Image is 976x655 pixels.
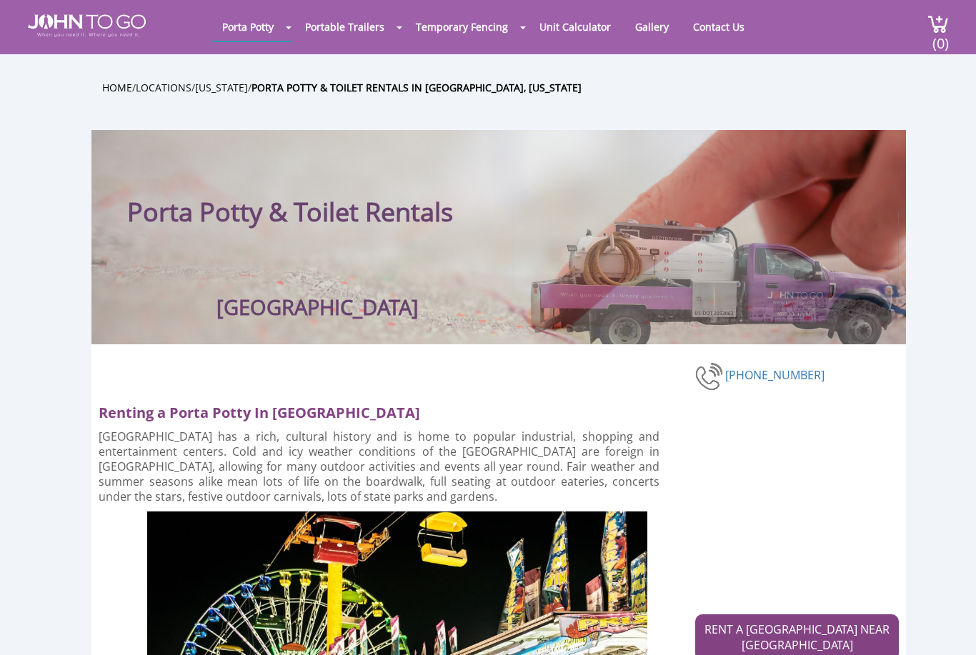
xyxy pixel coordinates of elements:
[405,13,519,41] a: Temporary Fencing
[127,159,588,227] h1: Porta Potty & Toilet Rentals
[216,305,419,309] h3: [GEOGRAPHIC_DATA]
[695,361,725,392] img: Porta Potty & Toilet Rentals in West Palm Beach County, Florida - Porta Potty
[102,79,917,96] ul: / / /
[99,429,659,504] p: [GEOGRAPHIC_DATA] has a rich, cultural history and is home to popular industrial, shopping and en...
[932,22,949,53] span: (0)
[211,13,284,41] a: Porta Potty
[624,13,679,41] a: Gallery
[927,14,949,34] img: cart a
[294,13,395,41] a: Portable Trailers
[513,211,899,344] img: Truck
[102,81,132,94] a: Home
[682,13,755,41] a: Contact Us
[99,396,672,422] h2: Renting a Porta Potty In [GEOGRAPHIC_DATA]
[28,14,146,37] img: JOHN to go
[725,366,825,382] a: [PHONE_NUMBER]
[195,81,248,94] a: [US_STATE]
[136,81,191,94] a: Locations
[529,13,622,41] a: Unit Calculator
[252,81,582,94] a: Porta Potty & Toilet Rentals in [GEOGRAPHIC_DATA], [US_STATE]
